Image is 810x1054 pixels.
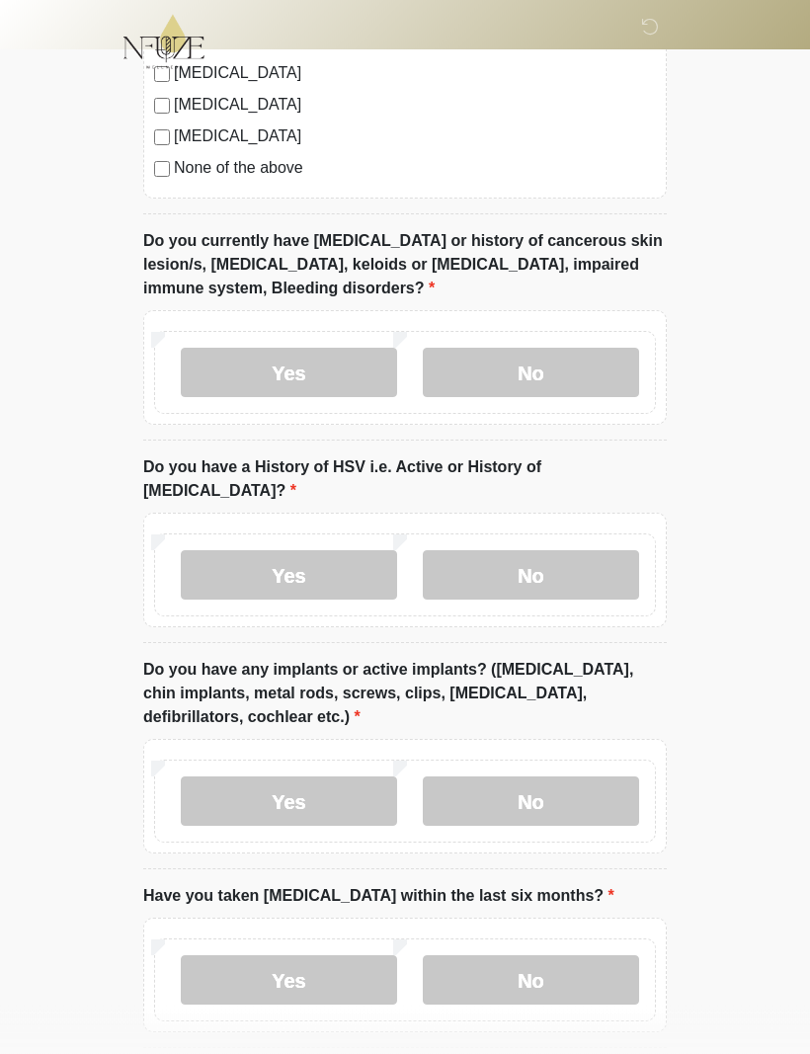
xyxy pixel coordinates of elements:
label: Yes [181,551,397,601]
label: None of the above [174,157,656,181]
label: [MEDICAL_DATA] [174,125,656,149]
label: Yes [181,349,397,398]
label: Yes [181,956,397,1006]
label: Have you taken [MEDICAL_DATA] within the last six months? [143,885,614,909]
label: [MEDICAL_DATA] [174,94,656,118]
label: No [423,777,639,827]
label: Do you have a History of HSV i.e. Active or History of [MEDICAL_DATA]? [143,456,667,504]
label: Do you have any implants or active implants? ([MEDICAL_DATA], chin implants, metal rods, screws, ... [143,659,667,730]
label: No [423,551,639,601]
input: [MEDICAL_DATA] [154,99,170,115]
input: [MEDICAL_DATA] [154,130,170,146]
label: No [423,349,639,398]
label: Yes [181,777,397,827]
img: NFuze Wellness Logo [123,15,204,69]
label: No [423,956,639,1006]
input: None of the above [154,162,170,178]
label: Do you currently have [MEDICAL_DATA] or history of cancerous skin lesion/s, [MEDICAL_DATA], keloi... [143,230,667,301]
